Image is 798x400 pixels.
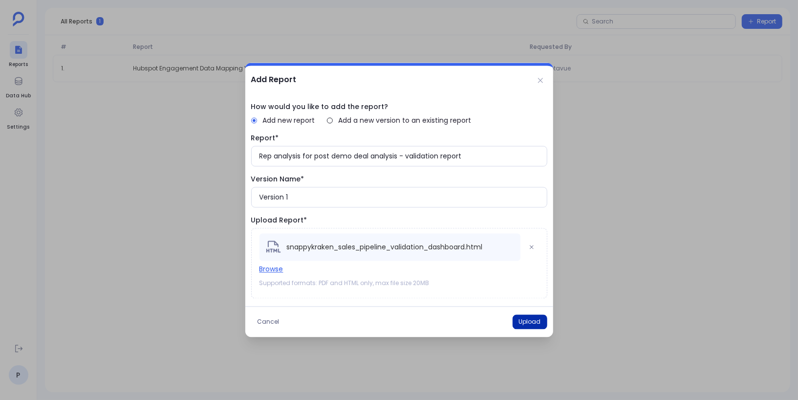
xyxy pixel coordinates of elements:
span: How would you like to add the report? [251,102,547,112]
h2: Add Report [251,74,297,87]
input: Enter version name [259,193,539,202]
button: Browse [259,264,283,275]
span: Upload Report* [251,216,547,225]
span: Supported formats: PDF and HTML only, max file size 20MB [259,280,539,288]
button: Upload [513,315,547,330]
input: Enter report name [259,152,539,161]
span: Version Name* [251,175,547,184]
span: Add new report [263,116,315,126]
button: Cancel [251,315,286,330]
span: Report* [251,133,547,143]
span: snappykraken_sales_pipeline_validation_dashboard.html [287,243,483,252]
span: Add a new version to an existing report [339,116,472,126]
